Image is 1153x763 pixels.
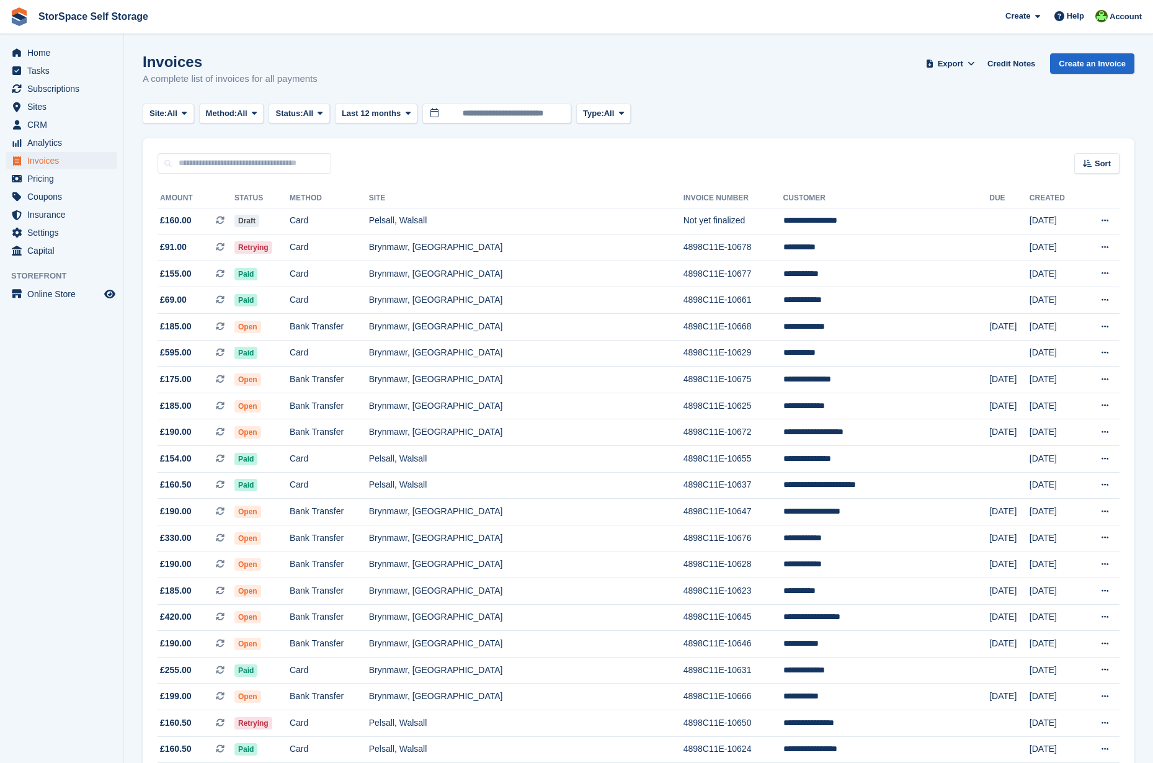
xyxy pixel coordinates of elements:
th: Customer [783,189,990,208]
td: 4898C11E-10645 [683,604,783,631]
td: Card [290,710,369,736]
span: Retrying [234,717,272,730]
span: £160.00 [160,214,192,227]
span: Tasks [27,62,102,79]
span: £190.00 [160,637,192,650]
td: Pelsall, Walsall [369,472,683,499]
span: £175.00 [160,373,192,386]
img: stora-icon-8386f47178a22dfd0bd8f6a31ec36ba5ce8667c1dd55bd0f319d3a0aa187defe.svg [10,7,29,26]
th: Invoice Number [683,189,783,208]
td: 4898C11E-10661 [683,287,783,314]
td: [DATE] [1030,393,1082,419]
td: [DATE] [1030,604,1082,631]
td: 4898C11E-10677 [683,261,783,287]
span: Help [1067,10,1084,22]
td: Card [290,234,369,261]
td: Brynmawr, [GEOGRAPHIC_DATA] [369,684,683,710]
td: [DATE] [989,684,1030,710]
td: Brynmawr, [GEOGRAPHIC_DATA] [369,314,683,341]
button: Type: All [576,104,631,124]
a: menu [6,44,117,61]
span: Draft [234,215,259,227]
span: £160.50 [160,478,192,491]
td: Brynmawr, [GEOGRAPHIC_DATA] [369,551,683,578]
span: Paid [234,479,257,491]
a: Credit Notes [982,53,1040,74]
span: Open [234,532,261,545]
button: Site: All [143,104,194,124]
td: Brynmawr, [GEOGRAPHIC_DATA] [369,631,683,658]
td: Not yet finalized [683,208,783,234]
td: 4898C11E-10672 [683,419,783,446]
span: Create [1005,10,1030,22]
a: menu [6,116,117,133]
td: [DATE] [1030,208,1082,234]
td: [DATE] [1030,578,1082,605]
td: Brynmawr, [GEOGRAPHIC_DATA] [369,287,683,314]
td: Brynmawr, [GEOGRAPHIC_DATA] [369,419,683,446]
td: [DATE] [1030,736,1082,763]
a: menu [6,285,117,303]
span: Open [234,321,261,333]
td: 4898C11E-10655 [683,446,783,473]
td: Pelsall, Walsall [369,710,683,736]
span: Open [234,506,261,518]
th: Amount [158,189,234,208]
span: All [237,107,247,120]
td: Brynmawr, [GEOGRAPHIC_DATA] [369,578,683,605]
span: Sort [1095,158,1111,170]
td: [DATE] [1030,710,1082,736]
td: Brynmawr, [GEOGRAPHIC_DATA] [369,261,683,287]
td: [DATE] [989,499,1030,525]
span: Insurance [27,206,102,223]
span: Open [234,373,261,386]
a: menu [6,242,117,259]
td: [DATE] [989,314,1030,341]
span: £199.00 [160,690,192,703]
td: [DATE] [1030,314,1082,341]
td: Card [290,736,369,763]
td: Brynmawr, [GEOGRAPHIC_DATA] [369,393,683,419]
span: All [604,107,615,120]
span: Coupons [27,188,102,205]
span: Paid [234,268,257,280]
span: Sites [27,98,102,115]
td: [DATE] [989,551,1030,578]
span: £330.00 [160,532,192,545]
td: 4898C11E-10678 [683,234,783,261]
td: Bank Transfer [290,499,369,525]
td: Card [290,340,369,367]
td: [DATE] [1030,684,1082,710]
span: Open [234,426,261,439]
span: CRM [27,116,102,133]
button: Method: All [199,104,264,124]
td: Bank Transfer [290,367,369,393]
a: menu [6,134,117,151]
td: 4898C11E-10646 [683,631,783,658]
td: [DATE] [1030,631,1082,658]
td: Pelsall, Walsall [369,736,683,763]
span: Invoices [27,152,102,169]
td: Brynmawr, [GEOGRAPHIC_DATA] [369,525,683,551]
img: Jon Pace [1095,10,1108,22]
span: Storefront [11,270,123,282]
td: Bank Transfer [290,631,369,658]
a: menu [6,152,117,169]
td: 4898C11E-10628 [683,551,783,578]
span: Paid [234,347,257,359]
span: Paid [234,664,257,677]
td: Bank Transfer [290,393,369,419]
button: Last 12 months [335,104,417,124]
td: 4898C11E-10623 [683,578,783,605]
a: menu [6,206,117,223]
a: StorSpace Self Storage [33,6,153,27]
span: £155.00 [160,267,192,280]
span: Settings [27,224,102,241]
a: menu [6,224,117,241]
th: Method [290,189,369,208]
span: Paid [234,453,257,465]
td: 4898C11E-10676 [683,525,783,551]
th: Due [989,189,1030,208]
span: Open [234,585,261,597]
td: [DATE] [1030,287,1082,314]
